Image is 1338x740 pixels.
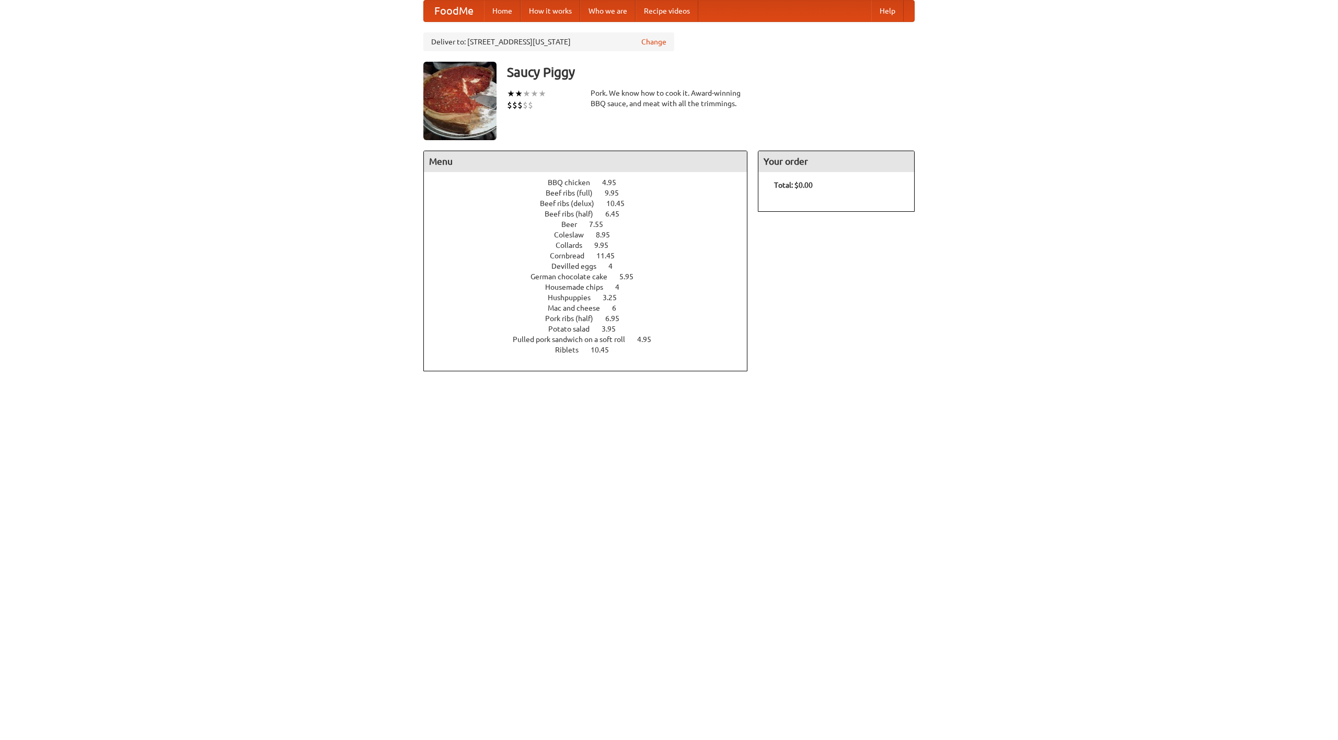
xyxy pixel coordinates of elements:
span: 3.25 [603,293,627,302]
a: Riblets 10.45 [555,346,628,354]
li: ★ [507,88,515,99]
li: $ [507,99,512,111]
span: Coleslaw [554,231,594,239]
span: 11.45 [596,252,625,260]
span: Devilled eggs [551,262,607,270]
li: $ [528,99,533,111]
span: German chocolate cake [530,272,618,281]
a: FoodMe [424,1,484,21]
span: 10.45 [591,346,619,354]
span: Beef ribs (half) [545,210,604,218]
a: Collards 9.95 [556,241,628,249]
a: Pulled pork sandwich on a soft roll 4.95 [513,335,671,344]
span: 8.95 [596,231,620,239]
li: ★ [538,88,546,99]
a: Help [871,1,904,21]
b: Total: $0.00 [774,181,813,189]
span: Hushpuppies [548,293,601,302]
h3: Saucy Piggy [507,62,915,83]
a: Home [484,1,521,21]
a: Devilled eggs 4 [551,262,632,270]
span: Mac and cheese [548,304,610,312]
a: Beef ribs (delux) 10.45 [540,199,644,208]
span: BBQ chicken [548,178,601,187]
a: Who we are [580,1,636,21]
span: 9.95 [594,241,619,249]
li: ★ [523,88,530,99]
span: Cornbread [550,252,595,260]
li: $ [517,99,523,111]
span: Beef ribs (delux) [540,199,605,208]
span: 4 [608,262,623,270]
span: Riblets [555,346,589,354]
span: 4.95 [602,178,627,187]
span: Beef ribs (full) [546,189,603,197]
span: Housemade chips [545,283,614,291]
a: Coleslaw 8.95 [554,231,629,239]
a: Mac and cheese 6 [548,304,636,312]
a: Beef ribs (full) 9.95 [546,189,638,197]
li: $ [523,99,528,111]
span: 6 [612,304,627,312]
a: Change [641,37,666,47]
span: 9.95 [605,189,629,197]
a: Hushpuppies 3.25 [548,293,636,302]
span: Collards [556,241,593,249]
a: BBQ chicken 4.95 [548,178,636,187]
span: 4.95 [637,335,662,344]
span: Potato salad [548,325,600,333]
span: 7.55 [589,220,614,229]
a: Beef ribs (half) 6.45 [545,210,639,218]
a: Recipe videos [636,1,698,21]
span: 6.95 [605,314,630,323]
a: German chocolate cake 5.95 [530,272,653,281]
div: Pork. We know how to cook it. Award-winning BBQ sauce, and meat with all the trimmings. [591,88,747,109]
span: 10.45 [606,199,635,208]
a: Pork ribs (half) 6.95 [545,314,639,323]
span: Pork ribs (half) [545,314,604,323]
a: Housemade chips 4 [545,283,639,291]
a: Beer 7.55 [561,220,622,229]
span: Pulled pork sandwich on a soft roll [513,335,636,344]
img: angular.jpg [423,62,497,140]
span: 4 [615,283,630,291]
span: 6.45 [605,210,630,218]
div: Deliver to: [STREET_ADDRESS][US_STATE] [423,32,674,51]
li: ★ [530,88,538,99]
a: How it works [521,1,580,21]
span: 3.95 [602,325,626,333]
a: Potato salad 3.95 [548,325,635,333]
a: Cornbread 11.45 [550,252,634,260]
span: Beer [561,220,587,229]
span: 5.95 [619,272,644,281]
li: $ [512,99,517,111]
h4: Menu [424,151,747,172]
h4: Your order [758,151,914,172]
li: ★ [515,88,523,99]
